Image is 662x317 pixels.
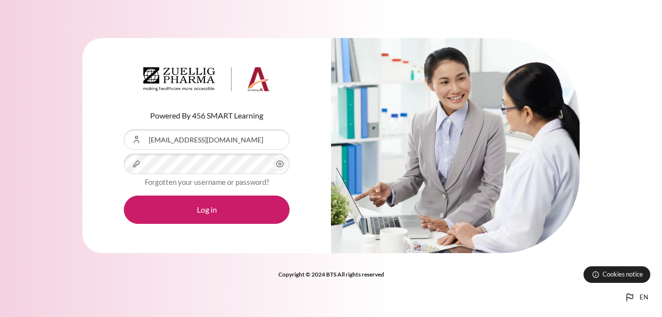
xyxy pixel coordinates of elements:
button: Cookies notice [584,266,650,283]
img: Architeck [143,67,270,92]
span: Cookies notice [603,270,643,279]
button: Languages [620,288,652,307]
p: Powered By 456 SMART Learning [124,110,290,121]
a: Forgotten your username or password? [145,178,269,186]
a: Architeck [143,67,270,96]
input: Username or Email Address [124,129,290,150]
strong: Copyright © 2024 BTS All rights reserved [278,271,384,278]
button: Log in [124,196,290,224]
span: en [640,293,648,302]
